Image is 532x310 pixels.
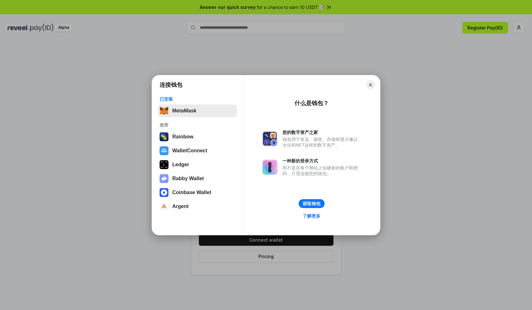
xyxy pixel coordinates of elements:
[172,148,207,154] div: WalletConnect
[160,106,168,115] img: svg+xml,%3Csvg%20fill%3D%22none%22%20height%3D%2233%22%20viewBox%3D%220%200%2035%2033%22%20width%...
[158,130,237,143] button: Rainbow
[158,172,237,185] button: Rabby Wallet
[172,176,204,181] div: Rabby Wallet
[160,81,182,89] h1: 连接钱包
[158,104,237,117] button: MetaMask
[262,131,277,146] img: svg+xml,%3Csvg%20xmlns%3D%22http%3A%2F%2Fwww.w3.org%2F2000%2Fsvg%22%20fill%3D%22none%22%20viewBox...
[160,96,235,102] div: 已安装
[366,80,375,89] button: Close
[303,213,320,219] div: 了解更多
[262,160,277,175] img: svg+xml,%3Csvg%20xmlns%3D%22http%3A%2F%2Fwww.w3.org%2F2000%2Fsvg%22%20fill%3D%22none%22%20viewBox...
[160,188,168,197] img: svg+xml,%3Csvg%20width%3D%2228%22%20height%3D%2228%22%20viewBox%3D%220%200%2028%2028%22%20fill%3D...
[282,165,361,176] div: 而不是在每个网站上创建新的账户和密码，只需连接您的钱包。
[282,158,361,164] div: 一种新的登录方式
[299,199,325,208] button: 获取钱包
[282,136,361,148] div: 钱包用于发送、接收、存储和显示像以太坊和NFT这样的数字资产。
[172,162,189,168] div: Ledger
[282,130,361,135] div: 您的数字资产之家
[172,190,211,195] div: Coinbase Wallet
[158,144,237,157] button: WalletConnect
[160,122,235,128] div: 推荐
[160,160,168,169] img: svg+xml,%3Csvg%20xmlns%3D%22http%3A%2F%2Fwww.w3.org%2F2000%2Fsvg%22%20width%3D%2228%22%20height%3...
[158,186,237,199] button: Coinbase Wallet
[299,212,324,220] a: 了解更多
[160,132,168,141] img: svg+xml,%3Csvg%20width%3D%22120%22%20height%3D%22120%22%20viewBox%3D%220%200%20120%20120%22%20fil...
[160,202,168,211] img: svg+xml,%3Csvg%20width%3D%2228%22%20height%3D%2228%22%20viewBox%3D%220%200%2028%2028%22%20fill%3D...
[172,108,196,114] div: MetaMask
[303,201,320,206] div: 获取钱包
[294,99,329,107] div: 什么是钱包？
[158,158,237,171] button: Ledger
[160,174,168,183] img: svg+xml,%3Csvg%20xmlns%3D%22http%3A%2F%2Fwww.w3.org%2F2000%2Fsvg%22%20fill%3D%22none%22%20viewBox...
[172,134,193,140] div: Rainbow
[172,204,189,209] div: Argent
[158,200,237,213] button: Argent
[160,146,168,155] img: svg+xml,%3Csvg%20width%3D%2228%22%20height%3D%2228%22%20viewBox%3D%220%200%2028%2028%22%20fill%3D...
